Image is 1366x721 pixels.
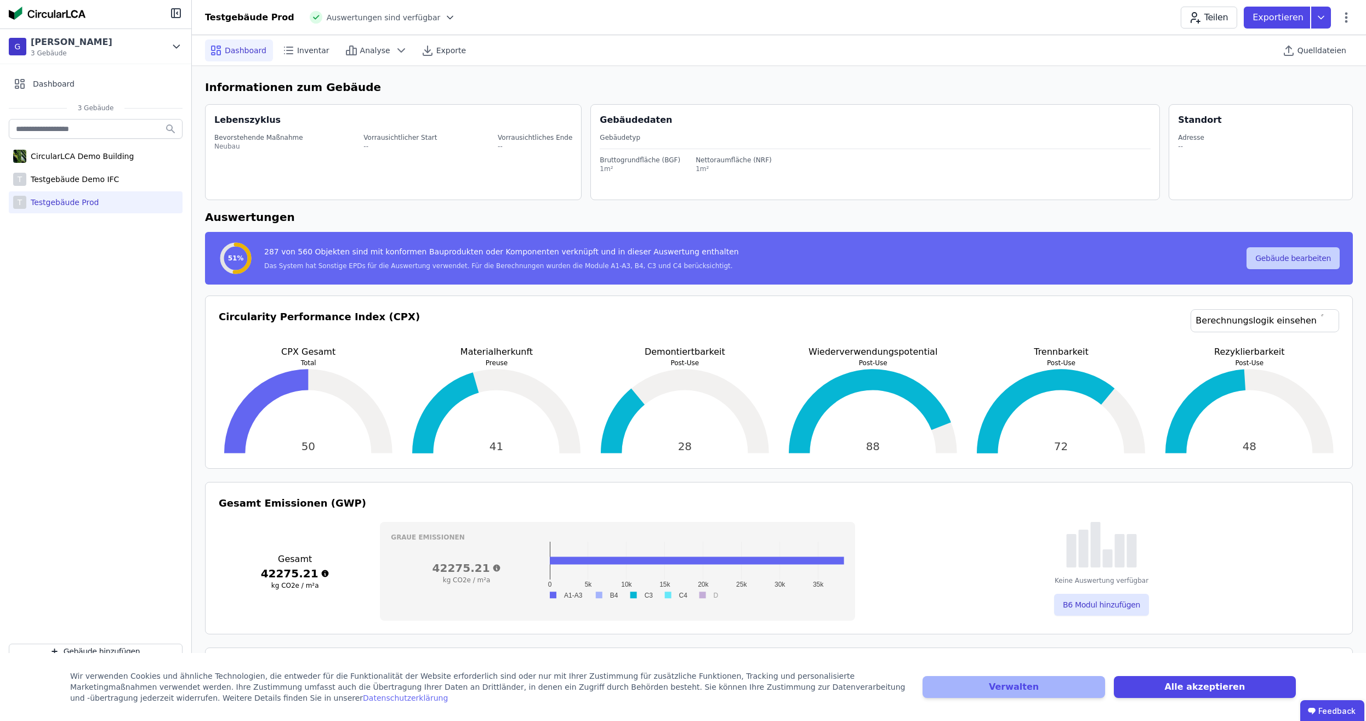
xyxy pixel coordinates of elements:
div: 287 von 560 Objekten sind mit konformen Bauprodukten oder Komponenten verknüpft und in dieser Aus... [264,246,739,262]
h3: kg CO2e / m²a [391,576,542,584]
div: CircularLCA Demo Building [26,151,134,162]
div: Gebäudedaten [600,113,1159,127]
div: Testgebäude Prod [205,11,294,24]
p: Demontiertbarkeit [595,345,775,359]
span: Inventar [297,45,329,56]
div: 1m² [600,164,680,173]
span: Dashboard [225,45,266,56]
a: Berechnungslogik einsehen [1191,309,1339,332]
div: Bruttogrundfläche (BGF) [600,156,680,164]
span: Auswertungen sind verfügbar [327,12,441,23]
p: Preuse [407,359,586,367]
h6: Informationen zum Gebäude [205,79,1353,95]
h3: Circularity Performance Index (CPX) [219,309,420,345]
div: Adresse [1178,133,1204,142]
div: Testgebäude Demo IFC [26,174,119,185]
div: T [13,196,26,209]
h6: Auswertungen [205,209,1353,225]
div: Standort [1178,113,1221,127]
button: Verwalten [923,676,1105,698]
div: Nettoraumfläche (NRF) [696,156,772,164]
h3: Gesamt Emissionen (GWP) [219,496,1339,511]
h3: 42275.21 [391,560,542,576]
span: 3 Gebäude [67,104,125,112]
div: Bevorstehende Maßnahme [214,133,303,142]
button: B6 Modul hinzufügen [1054,594,1149,616]
div: Testgebäude Prod [26,197,99,208]
img: empty-state [1066,522,1137,567]
button: Alle akzeptieren [1114,676,1296,698]
span: Exporte [436,45,466,56]
div: [PERSON_NAME] [31,36,112,49]
div: Gebäudetyp [600,133,1151,142]
button: Gebäude hinzufügen [9,644,183,659]
p: Exportieren [1253,11,1306,24]
div: Vorrausichtliches Ende [498,133,572,142]
div: T [13,173,26,186]
div: 1m² [696,164,772,173]
a: Datenschutzerklärung [363,694,448,702]
h3: kg CO2e / m²a [219,581,371,590]
p: Total [219,359,398,367]
div: Keine Auswertung verfügbar [1055,576,1148,585]
p: CPX Gesamt [219,345,398,359]
img: CircularLCA Demo Building [13,147,26,165]
img: Concular [9,7,86,20]
p: Post-Use [595,359,775,367]
div: Lebenszyklus [214,113,281,127]
p: Post-Use [1160,359,1339,367]
span: 3 Gebäude [31,49,112,58]
h3: Graue Emissionen [391,533,844,542]
span: Analyse [360,45,390,56]
span: Dashboard [33,78,75,89]
p: Wiederverwendungspotential [783,345,963,359]
p: Post-Use [971,359,1151,367]
button: Gebäude bearbeiten [1247,247,1340,269]
p: Materialherkunft [407,345,586,359]
span: Quelldateien [1297,45,1346,56]
span: 51% [228,254,244,263]
div: -- [363,142,437,151]
button: Teilen [1181,7,1237,29]
p: Rezyklierbarkeit [1160,345,1339,359]
div: -- [498,142,572,151]
div: Wir verwenden Cookies und ähnliche Technologien, die entweder für die Funktionalität der Website ... [70,671,909,703]
div: -- [1178,142,1204,151]
h3: 42275.21 [219,566,371,581]
div: Neubau [214,142,303,151]
p: Post-Use [783,359,963,367]
div: G [9,38,26,55]
p: Trennbarkeit [971,345,1151,359]
div: Das System hat Sonstige EPDs für die Auswertung verwendet. Für die Berechnungen wurden die Module... [264,262,739,270]
div: Vorrausichtlicher Start [363,133,437,142]
h3: Gesamt [219,553,371,566]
